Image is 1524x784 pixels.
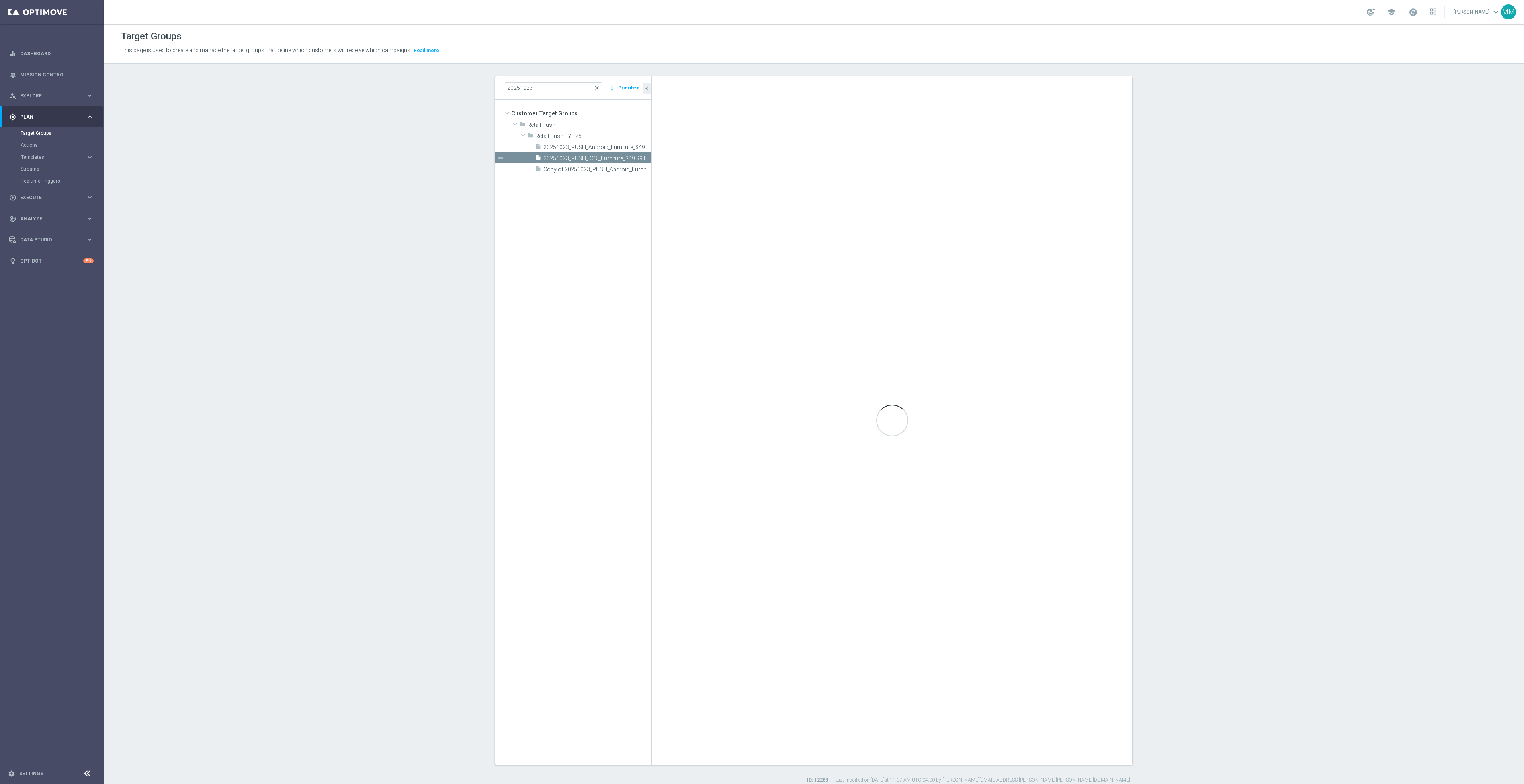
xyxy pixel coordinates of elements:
[19,771,43,776] a: Settings
[8,770,15,777] i: settings
[20,250,83,271] a: Optibot
[505,82,602,93] input: Quick find group or folder
[9,195,94,201] button: play_circle_outline Execute keyboard_arrow_right
[543,155,651,162] span: 20251023_PUSH_IOS _Furniture_$49.99Tables
[9,43,94,64] div: Dashboard
[121,31,182,42] h1: Target Groups
[9,215,16,222] i: track_changes
[21,166,83,172] a: Streams
[9,250,94,271] div: Optibot
[21,155,86,160] div: Templates
[9,237,94,243] button: Data Studio keyboard_arrow_right
[643,85,651,92] i: chevron_left
[413,46,440,55] button: Read more
[20,195,86,200] span: Execute
[9,64,94,85] div: Mission Control
[21,127,103,139] div: Target Groups
[20,237,86,242] span: Data Studio
[535,165,541,175] i: insert_drive_file
[1453,6,1501,18] a: [PERSON_NAME]keyboard_arrow_down
[527,132,533,141] i: folder
[20,64,94,85] a: Mission Control
[20,93,86,98] span: Explore
[21,175,103,187] div: Realtime Triggers
[594,85,600,91] span: close
[9,92,16,99] i: person_search
[121,47,412,53] span: This page is used to create and manage the target groups that define which customers will receive...
[9,257,16,265] i: lightbulb
[21,130,83,136] a: Target Groups
[20,43,94,64] a: Dashboard
[9,216,94,222] button: track_changes Analyze keyboard_arrow_right
[86,154,94,161] i: keyboard_arrow_right
[9,113,16,121] i: gps_fixed
[9,72,94,78] button: Mission Control
[9,93,94,99] button: person_search Explore keyboard_arrow_right
[643,83,651,94] button: chevron_left
[86,92,94,99] i: keyboard_arrow_right
[9,50,16,57] i: equalizer
[9,236,86,243] div: Data Studio
[20,216,86,221] span: Analyze
[1491,8,1500,16] span: keyboard_arrow_down
[21,154,94,160] button: Templates keyboard_arrow_right
[511,108,651,119] span: Customer Target Groups
[608,82,616,93] i: more_vert
[9,258,94,264] button: lightbulb Optibot +10
[9,92,86,99] div: Explore
[9,114,94,120] button: gps_fixed Plan keyboard_arrow_right
[21,139,103,151] div: Actions
[807,777,828,784] label: ID: 12268
[21,142,83,148] a: Actions
[1501,4,1516,19] div: MM
[86,236,94,243] i: keyboard_arrow_right
[20,115,86,119] span: Plan
[535,154,541,163] i: insert_drive_file
[617,83,641,93] button: Prioritize
[835,777,1130,784] label: Last modified on [DATE] at 11:07 AM UTC-04:00 by [PERSON_NAME][EMAIL_ADDRESS][PERSON_NAME][PERSON...
[535,143,541,152] i: insert_drive_file
[21,178,83,184] a: Realtime Triggers
[21,151,103,163] div: Templates
[83,258,94,263] div: +10
[9,215,86,222] div: Analyze
[21,155,78,160] span: Templates
[21,163,103,175] div: Streams
[1387,8,1396,16] span: school
[86,113,94,121] i: keyboard_arrow_right
[543,166,651,173] span: Copy of 20251023_PUSH_Android_Furniture_$49.99Tables
[9,194,16,201] i: play_circle_outline
[9,51,94,57] button: equalizer Dashboard
[86,215,94,222] i: keyboard_arrow_right
[86,194,94,201] i: keyboard_arrow_right
[543,144,651,151] span: 20251023_PUSH_Android_Furniture_$49.99Tables
[519,121,526,130] i: folder
[535,133,651,140] span: Retail Push FY - 25
[9,113,86,121] div: Plan
[528,122,651,128] span: Retail Push
[9,194,86,201] div: Execute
